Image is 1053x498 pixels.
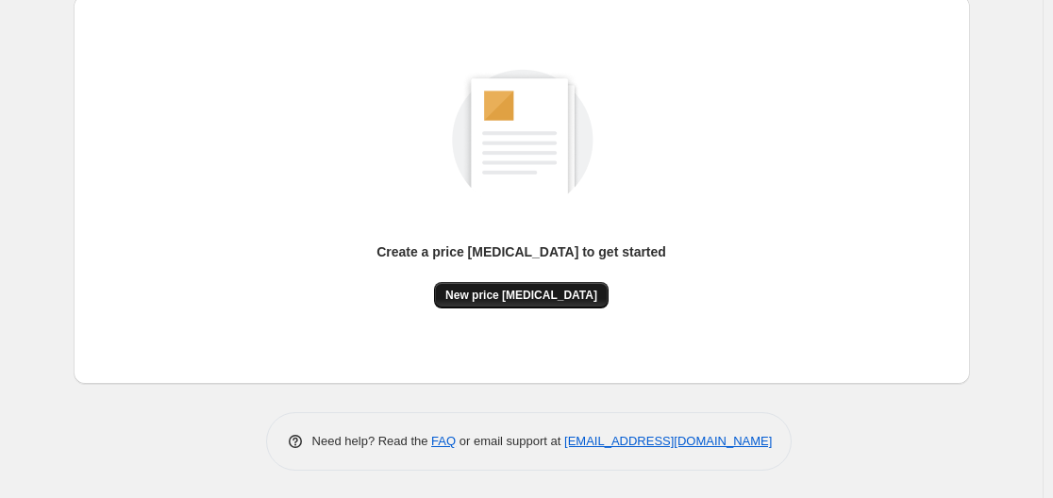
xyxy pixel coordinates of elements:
[376,242,666,261] p: Create a price [MEDICAL_DATA] to get started
[564,434,772,448] a: [EMAIL_ADDRESS][DOMAIN_NAME]
[431,434,456,448] a: FAQ
[434,282,609,308] button: New price [MEDICAL_DATA]
[312,434,432,448] span: Need help? Read the
[445,288,597,303] span: New price [MEDICAL_DATA]
[456,434,564,448] span: or email support at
